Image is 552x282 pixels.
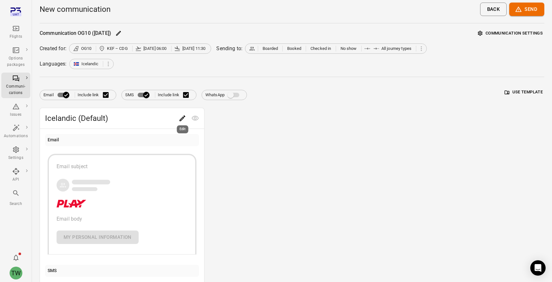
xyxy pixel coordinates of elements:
button: Tony Wang [7,264,25,282]
div: Languages: [40,60,67,68]
div: Sending to: [216,45,242,52]
div: Options packages [4,55,28,68]
div: Icelandic [69,59,114,69]
button: Back [480,3,507,16]
a: Flights [1,23,30,42]
span: [DATE] 06:00 [143,45,167,52]
div: Open Intercom Messenger [530,260,546,276]
div: Flights [4,34,28,40]
label: Include link [158,88,193,102]
button: Search [1,187,30,209]
div: Search [4,201,28,207]
span: Preview [189,115,202,121]
div: SMS [48,267,57,274]
a: Automations [1,122,30,141]
div: Communication OG10 ([DATE]) [40,29,111,37]
button: Edit [176,112,189,125]
span: Edit [176,115,189,121]
a: Options packages [1,44,30,70]
div: TW [10,267,22,279]
a: API [1,166,30,185]
a: Settings [1,144,30,163]
span: Checked in [310,45,331,52]
button: Send [509,3,544,16]
span: [DATE] 11:30 [182,45,206,52]
a: Communi-cations [1,73,30,98]
div: Email [48,137,59,144]
a: Issues [1,101,30,120]
span: Icelandic (Default) [45,113,176,123]
span: Booked [287,45,301,52]
button: Edit [114,28,123,38]
label: WhatsApp integration not set up. Contact Plan3 to enable this feature [205,89,243,101]
div: Created for: [40,45,66,52]
div: Communi-cations [4,83,28,96]
div: BoardedBookedChecked inNo showAll journey types [245,43,427,54]
div: API [4,176,28,183]
button: Notifications [10,251,22,264]
span: KEF – CDG [107,45,127,52]
label: Include link [78,88,112,102]
span: OG10 [81,45,92,52]
button: Email subjectCompany logoEmail bodyMy personal information [48,154,196,255]
div: Edit [177,125,188,133]
button: Communication settings [476,28,544,38]
span: All journey types [381,45,412,52]
span: Boarded [263,45,278,52]
div: Automations [4,133,28,139]
button: Use template [503,87,544,97]
label: Email [43,89,72,101]
img: Company logo [57,200,86,208]
label: SMS [125,89,152,101]
div: Email body [57,215,188,223]
span: Icelandic [81,61,98,67]
span: No show [341,45,357,52]
div: Issues [4,112,28,118]
h1: New communication [40,4,111,14]
div: Email subject [57,163,188,170]
div: Settings [4,155,28,161]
